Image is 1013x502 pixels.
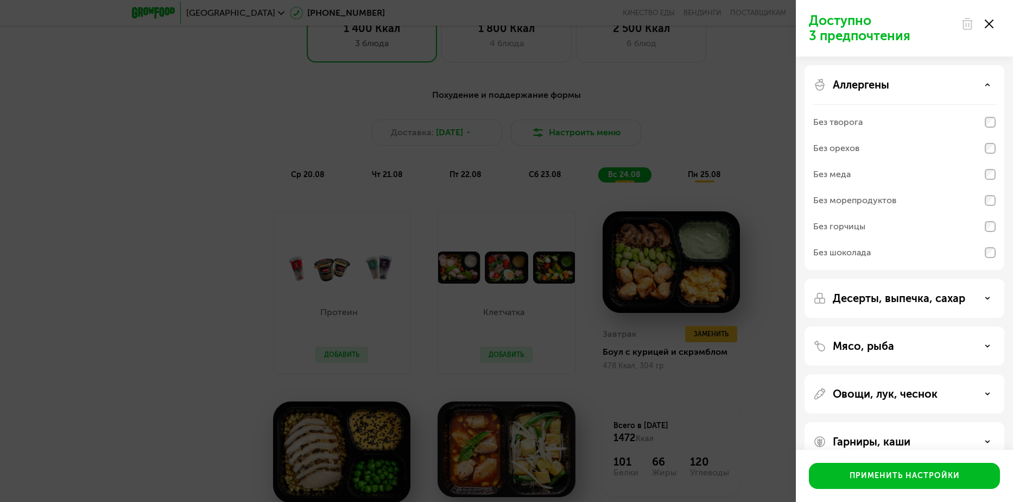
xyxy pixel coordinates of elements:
p: Овощи, лук, чеснок [833,387,938,400]
p: Мясо, рыба [833,340,894,353]
p: Десерты, выпечка, сахар [833,292,965,305]
div: Применить настройки [850,470,960,481]
div: Без шоколада [813,246,871,259]
div: Без меда [813,168,851,181]
p: Гарниры, каши [833,435,910,448]
p: Аллергены [833,78,889,91]
div: Без орехов [813,142,859,155]
button: Применить настройки [809,463,1000,489]
div: Без горчицы [813,220,865,233]
div: Без морепродуктов [813,194,896,207]
div: Без творога [813,116,863,129]
p: Доступно 3 предпочтения [809,13,954,43]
